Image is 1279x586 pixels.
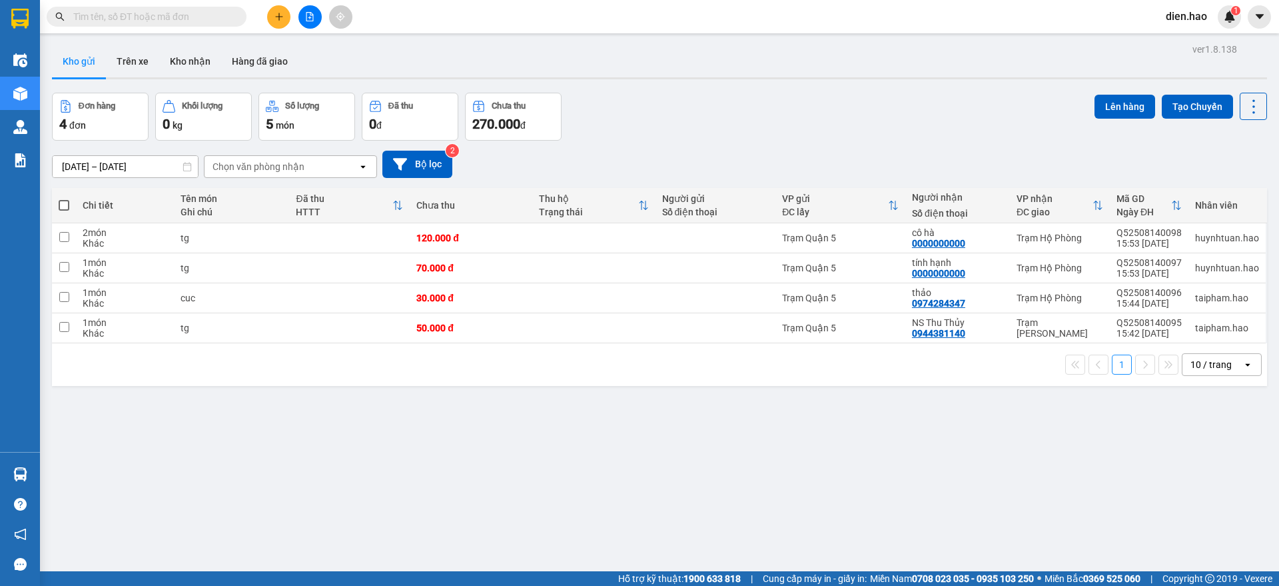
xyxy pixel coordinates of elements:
[472,116,520,132] span: 270.000
[83,298,167,309] div: Khác
[1116,328,1182,339] div: 15:42 [DATE]
[83,257,167,268] div: 1 món
[13,53,27,67] img: warehouse-icon
[1248,5,1271,29] button: caret-down
[683,573,741,584] strong: 1900 633 818
[181,263,283,273] div: tg
[13,153,27,167] img: solution-icon
[106,45,159,77] button: Trên xe
[182,101,222,111] div: Khối lượng
[1094,95,1155,119] button: Lên hàng
[1116,193,1171,204] div: Mã GD
[1224,11,1236,23] img: icon-new-feature
[1116,287,1182,298] div: Q52508140096
[213,160,304,173] div: Chọn văn phòng nhận
[296,193,392,204] div: Đã thu
[1017,207,1092,217] div: ĐC giao
[155,93,252,141] button: Khối lượng0kg
[173,120,183,131] span: kg
[14,528,27,541] span: notification
[912,208,1003,219] div: Số điện thoại
[83,200,167,211] div: Chi tiết
[782,233,899,243] div: Trạm Quận 5
[782,323,899,333] div: Trạm Quận 5
[52,93,149,141] button: Đơn hàng4đơn
[1116,317,1182,328] div: Q52508140095
[1116,227,1182,238] div: Q52508140098
[83,238,167,249] div: Khác
[1017,293,1103,303] div: Trạm Hộ Phòng
[11,9,29,29] img: logo-vxr
[1017,263,1103,273] div: Trạm Hộ Phòng
[1195,200,1259,211] div: Nhân viên
[912,298,965,309] div: 0974284347
[59,116,67,132] span: 4
[1017,317,1103,339] div: Trạm [PERSON_NAME]
[1110,188,1188,223] th: Toggle SortBy
[1192,42,1237,57] div: ver 1.8.138
[276,120,294,131] span: món
[870,571,1034,586] span: Miền Nam
[163,116,170,132] span: 0
[539,207,638,217] div: Trạng thái
[912,192,1003,203] div: Người nhận
[1017,233,1103,243] div: Trạm Hộ Phòng
[416,200,526,211] div: Chưa thu
[416,233,526,243] div: 120.000 đ
[1242,359,1253,370] svg: open
[79,101,115,111] div: Đơn hàng
[912,257,1003,268] div: tính hạnh
[181,293,283,303] div: cuc
[13,120,27,134] img: warehouse-icon
[520,120,526,131] span: đ
[912,317,1003,328] div: NS Thu Thủy
[1155,8,1218,25] span: dien.hao
[912,573,1034,584] strong: 0708 023 035 - 0935 103 250
[52,45,106,77] button: Kho gửi
[912,328,965,339] div: 0944381140
[1195,263,1259,273] div: huynhtuan.hao
[1254,11,1266,23] span: caret-down
[329,5,352,29] button: aim
[83,227,167,238] div: 2 món
[221,45,298,77] button: Hàng đã giao
[1112,355,1132,375] button: 1
[69,120,86,131] span: đơn
[298,5,322,29] button: file-add
[1195,233,1259,243] div: huynhtuan.hao
[492,101,526,111] div: Chưa thu
[782,293,899,303] div: Trạm Quận 5
[305,12,314,21] span: file-add
[13,87,27,101] img: warehouse-icon
[532,188,655,223] th: Toggle SortBy
[763,571,867,586] span: Cung cấp máy in - giấy in:
[1010,188,1110,223] th: Toggle SortBy
[73,9,230,24] input: Tìm tên, số ĐT hoặc mã đơn
[782,263,899,273] div: Trạm Quận 5
[1205,574,1214,583] span: copyright
[662,207,769,217] div: Số điện thoại
[53,156,198,177] input: Select a date range.
[296,207,392,217] div: HTTT
[83,287,167,298] div: 1 món
[285,101,319,111] div: Số lượng
[362,93,458,141] button: Đã thu0đ
[465,93,562,141] button: Chưa thu270.000đ
[1190,358,1232,371] div: 10 / trang
[912,238,965,249] div: 0000000000
[782,193,888,204] div: VP gửi
[13,467,27,481] img: warehouse-icon
[181,193,283,204] div: Tên món
[912,227,1003,238] div: cô hà
[662,193,769,204] div: Người gửi
[83,317,167,328] div: 1 món
[181,207,283,217] div: Ghi chú
[1231,6,1240,15] sup: 1
[1233,6,1238,15] span: 1
[1195,323,1259,333] div: taipham.hao
[1045,571,1140,586] span: Miền Bắc
[83,328,167,339] div: Khác
[14,558,27,571] span: message
[358,161,368,172] svg: open
[618,571,741,586] span: Hỗ trợ kỹ thuật:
